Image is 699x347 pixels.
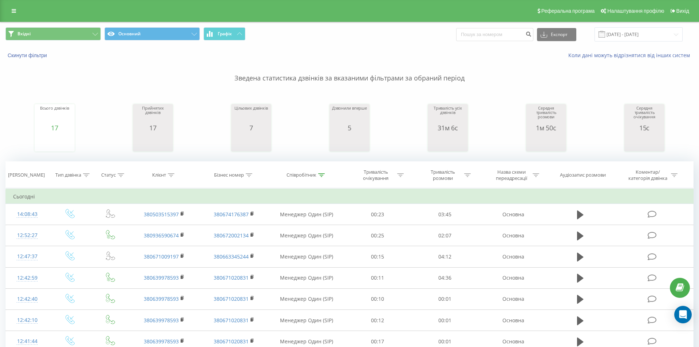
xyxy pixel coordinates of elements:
div: 12:52:27 [13,228,42,242]
div: Статус [101,172,116,178]
button: Експорт [537,28,576,41]
div: Клієнт [152,172,166,178]
a: 380503515397 [144,211,179,218]
div: Бізнес номер [214,172,244,178]
td: 02:07 [411,225,478,246]
a: 380671020831 [214,338,249,345]
a: 380671020831 [214,295,249,302]
div: Тривалість очікування [356,169,395,181]
button: Графік [204,27,245,40]
div: 5 [332,124,367,131]
a: 380672002134 [214,232,249,239]
p: Зведена статистика дзвінків за вказаними фільтрами за обраний період [5,59,694,83]
a: 380671020831 [214,317,249,324]
a: 380639978593 [144,338,179,345]
a: 380639978593 [144,274,179,281]
a: 380663345244 [214,253,249,260]
td: 00:23 [344,204,411,225]
div: 14:08:43 [13,207,42,221]
span: Вхідні [17,31,31,37]
div: 7 [234,124,268,131]
div: Дзвонили вперше [332,106,367,124]
td: 00:01 [411,310,478,331]
td: Менеджер Один (SIP) [269,267,344,288]
a: 380639978593 [144,317,179,324]
td: 00:01 [411,288,478,309]
div: Аудіозапис розмови [560,172,606,178]
td: 00:12 [344,310,411,331]
td: 00:25 [344,225,411,246]
td: 04:12 [411,246,478,267]
div: 12:42:10 [13,313,42,327]
a: Коли дані можуть відрізнятися вiд інших систем [568,52,694,59]
td: Основна [478,310,548,331]
div: 1м 50с [528,124,564,131]
div: 12:47:37 [13,249,42,264]
div: Тривалість усіх дзвінків [430,106,466,124]
div: Середня тривалість розмови [528,106,564,124]
span: Реферальна програма [541,8,595,14]
div: [PERSON_NAME] [8,172,45,178]
a: 380639978593 [144,295,179,302]
div: Прийнятих дзвінків [135,106,171,124]
button: Скинути фільтри [5,52,51,59]
span: Вихід [676,8,689,14]
td: Менеджер Один (SIP) [269,204,344,225]
span: Графік [218,31,232,36]
div: 31м 6с [430,124,466,131]
td: Основна [478,204,548,225]
div: Цільових дзвінків [234,106,268,124]
div: 17 [135,124,171,131]
td: 04:36 [411,267,478,288]
td: 00:15 [344,246,411,267]
div: Тип дзвінка [55,172,81,178]
td: Основна [478,267,548,288]
td: Основна [478,225,548,246]
a: 380936590674 [144,232,179,239]
a: 380671020831 [214,274,249,281]
td: Менеджер Один (SIP) [269,246,344,267]
div: Всього дзвінків [40,106,69,124]
div: Співробітник [287,172,316,178]
div: 12:42:59 [13,271,42,285]
div: Open Intercom Messenger [674,306,692,323]
a: 380671009197 [144,253,179,260]
td: Менеджер Один (SIP) [269,310,344,331]
div: 17 [40,124,69,131]
span: Налаштування профілю [607,8,664,14]
input: Пошук за номером [456,28,533,41]
button: Вхідні [5,27,101,40]
div: Тривалість розмови [423,169,462,181]
td: Сьогодні [6,189,694,204]
td: 00:11 [344,267,411,288]
div: Коментар/категорія дзвінка [627,169,669,181]
td: 03:45 [411,204,478,225]
td: Основна [478,288,548,309]
div: Назва схеми переадресації [492,169,531,181]
button: Основний [104,27,200,40]
td: Менеджер Один (SIP) [269,288,344,309]
td: Менеджер Один (SIP) [269,225,344,246]
td: 00:10 [344,288,411,309]
div: 15с [626,124,663,131]
div: Середня тривалість очікування [626,106,663,124]
td: Основна [478,246,548,267]
div: 12:42:40 [13,292,42,306]
a: 380674176387 [214,211,249,218]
